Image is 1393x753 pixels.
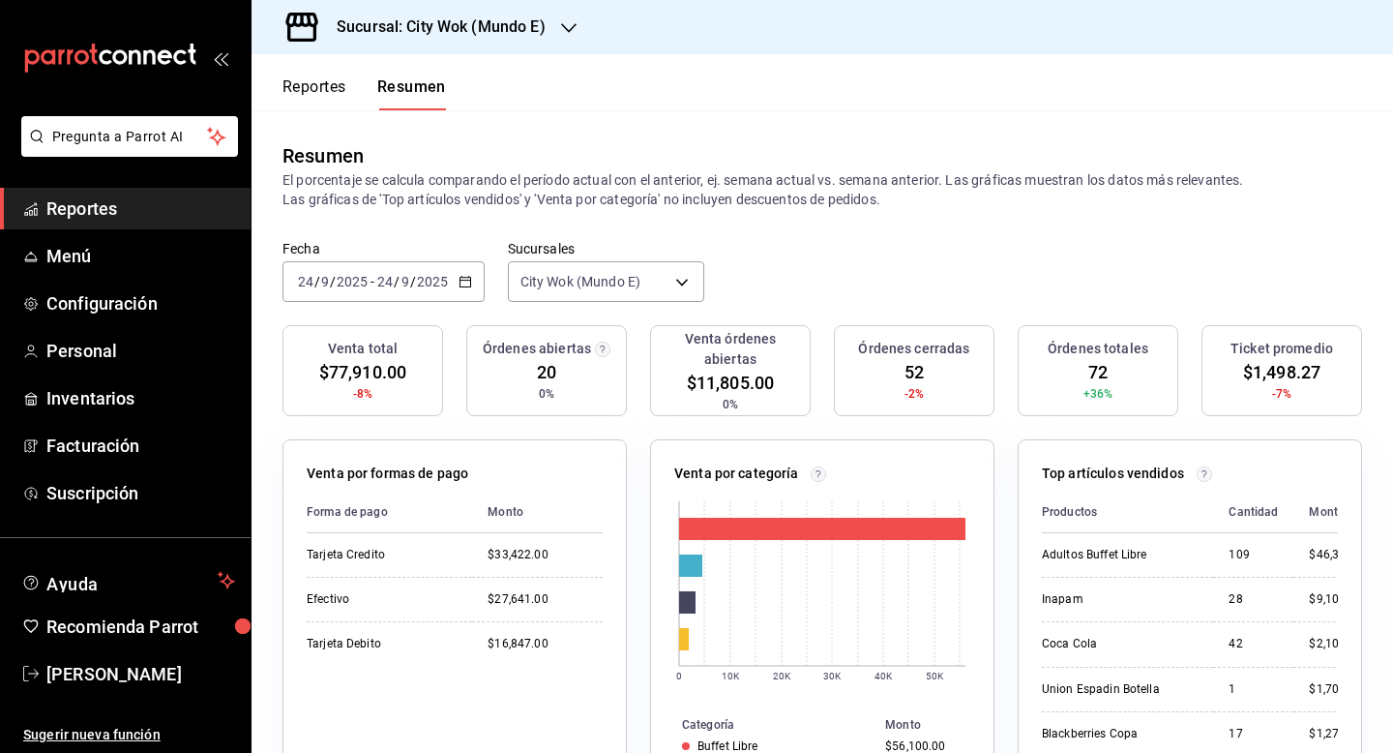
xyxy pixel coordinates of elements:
[722,671,740,681] text: 10K
[904,385,924,403] span: -2%
[1309,681,1369,698] div: $1,700.00
[416,274,449,289] input: ----
[723,396,738,413] span: 0%
[676,671,682,681] text: 0
[328,339,398,359] h3: Venta total
[858,339,969,359] h3: Órdenes cerradas
[697,739,758,753] div: Buffet Libre
[46,480,235,506] span: Suscripción
[314,274,320,289] span: /
[394,274,400,289] span: /
[376,274,394,289] input: --
[319,359,406,385] span: $77,910.00
[659,329,802,370] h3: Venta órdenes abiertas
[472,492,603,533] th: Monto
[520,272,640,291] span: City Wok (Mundo E)
[46,569,210,592] span: Ayuda
[687,370,774,396] span: $11,805.00
[297,274,314,289] input: --
[213,50,228,66] button: open_drawer_menu
[1042,492,1213,533] th: Productos
[1229,726,1278,742] div: 17
[282,77,446,110] div: navigation tabs
[282,77,346,110] button: Reportes
[1243,359,1320,385] span: $1,498.27
[46,614,235,640] span: Recomienda Parrot
[282,141,364,170] div: Resumen
[46,290,235,316] span: Configuración
[410,274,416,289] span: /
[1048,339,1148,359] h3: Órdenes totales
[336,274,369,289] input: ----
[823,671,842,681] text: 30K
[1042,464,1184,484] p: Top artículos vendidos
[1309,726,1369,742] div: $1,275.00
[651,714,877,736] th: Categoría
[1309,591,1369,608] div: $9,100.00
[488,547,603,563] div: $33,422.00
[1309,636,1369,652] div: $2,100.00
[307,492,472,533] th: Forma de pago
[1229,636,1278,652] div: 42
[46,196,235,222] span: Reportes
[21,116,238,157] button: Pregunta a Parrot AI
[904,359,924,385] span: 52
[307,591,457,608] div: Efectivo
[537,359,556,385] span: 20
[46,243,235,269] span: Menú
[539,385,554,403] span: 0%
[773,671,791,681] text: 20K
[874,671,893,681] text: 40K
[885,739,963,753] div: $56,100.00
[1083,385,1113,403] span: +36%
[1042,681,1198,698] div: Union Espadin Botella
[1042,591,1198,608] div: Inapam
[1088,359,1108,385] span: 72
[320,274,330,289] input: --
[1309,547,1369,563] div: $46,325.00
[1213,492,1293,533] th: Cantidad
[307,464,468,484] p: Venta por formas de pago
[46,338,235,364] span: Personal
[674,464,799,484] p: Venta por categoría
[1293,492,1369,533] th: Monto
[52,127,208,147] span: Pregunta a Parrot AI
[307,636,457,652] div: Tarjeta Debito
[1229,681,1278,698] div: 1
[926,671,944,681] text: 50K
[1229,547,1278,563] div: 109
[1042,547,1198,563] div: Adultos Buffet Libre
[1042,726,1198,742] div: Blackberries Copa
[14,140,238,161] a: Pregunta a Parrot AI
[330,274,336,289] span: /
[1229,591,1278,608] div: 28
[353,385,372,403] span: -8%
[23,725,235,745] span: Sugerir nueva función
[377,77,446,110] button: Resumen
[488,636,603,652] div: $16,847.00
[370,274,374,289] span: -
[1230,339,1333,359] h3: Ticket promedio
[877,714,993,736] th: Monto
[282,242,485,256] label: Fecha
[1042,636,1198,652] div: Coca Cola
[282,170,1362,209] p: El porcentaje se calcula comparando el período actual con el anterior, ej. semana actual vs. sema...
[488,591,603,608] div: $27,641.00
[46,385,235,411] span: Inventarios
[307,547,457,563] div: Tarjeta Credito
[508,242,704,256] label: Sucursales
[321,15,546,39] h3: Sucursal: City Wok (Mundo E)
[483,339,591,359] h3: Órdenes abiertas
[46,661,235,687] span: [PERSON_NAME]
[46,433,235,459] span: Facturación
[400,274,410,289] input: --
[1272,385,1291,403] span: -7%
